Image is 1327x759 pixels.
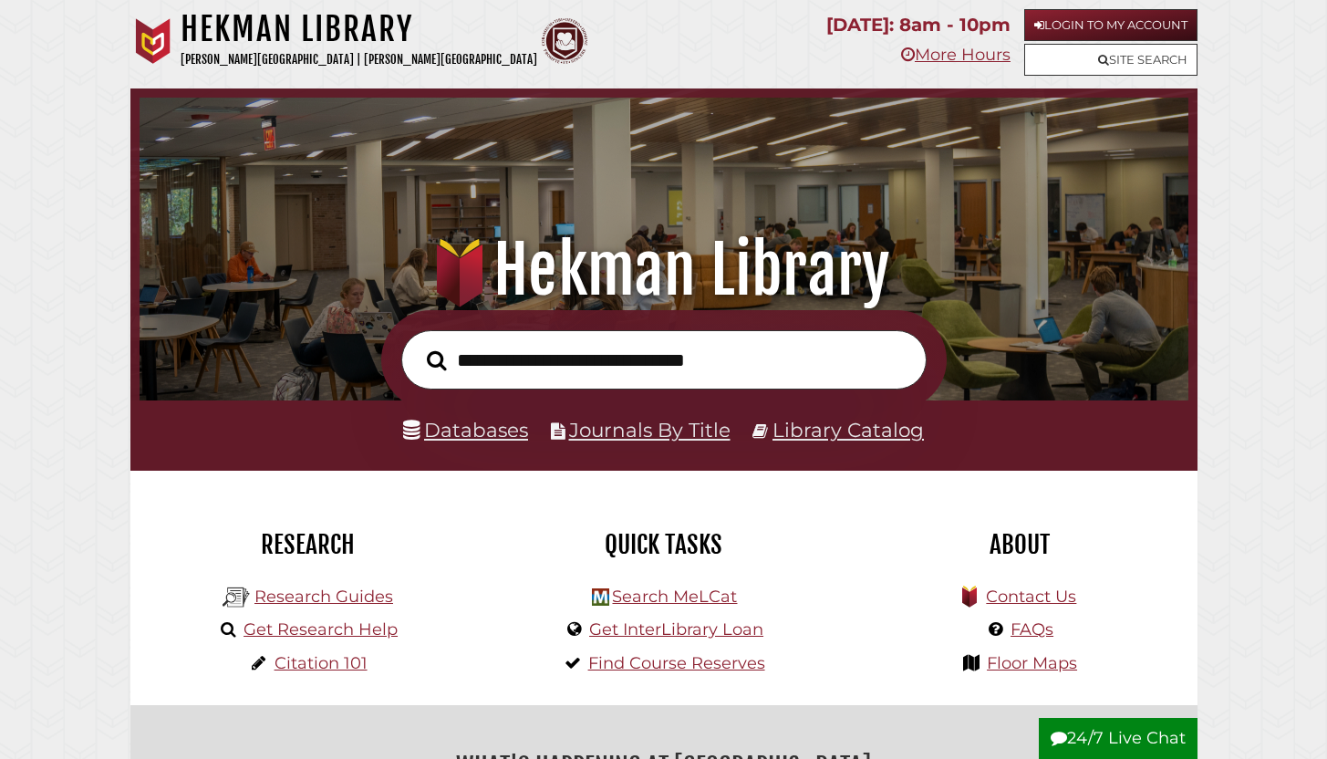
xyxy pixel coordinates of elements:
a: FAQs [1011,619,1053,639]
a: Databases [403,418,528,442]
a: Get Research Help [244,619,398,639]
h1: Hekman Library [181,9,537,49]
h2: Quick Tasks [500,529,828,560]
img: Calvin Theological Seminary [542,18,587,64]
a: Site Search [1024,44,1197,76]
h2: About [855,529,1184,560]
h2: Research [144,529,472,560]
img: Calvin University [130,18,176,64]
a: Research Guides [254,587,393,607]
a: Journals By Title [569,418,731,442]
p: [PERSON_NAME][GEOGRAPHIC_DATA] | [PERSON_NAME][GEOGRAPHIC_DATA] [181,49,537,70]
a: Get InterLibrary Loan [589,619,763,639]
a: Search MeLCat [612,587,737,607]
p: [DATE]: 8am - 10pm [826,9,1011,41]
i: Search [427,349,447,370]
a: Citation 101 [275,653,368,673]
h1: Hekman Library [159,230,1167,310]
button: Search [418,345,456,375]
a: Library Catalog [772,418,924,442]
a: Contact Us [986,587,1076,607]
a: Floor Maps [987,653,1077,673]
img: Hekman Library Logo [592,588,609,606]
a: Login to My Account [1024,9,1197,41]
a: Find Course Reserves [588,653,765,673]
a: More Hours [901,45,1011,65]
img: Hekman Library Logo [223,584,250,611]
